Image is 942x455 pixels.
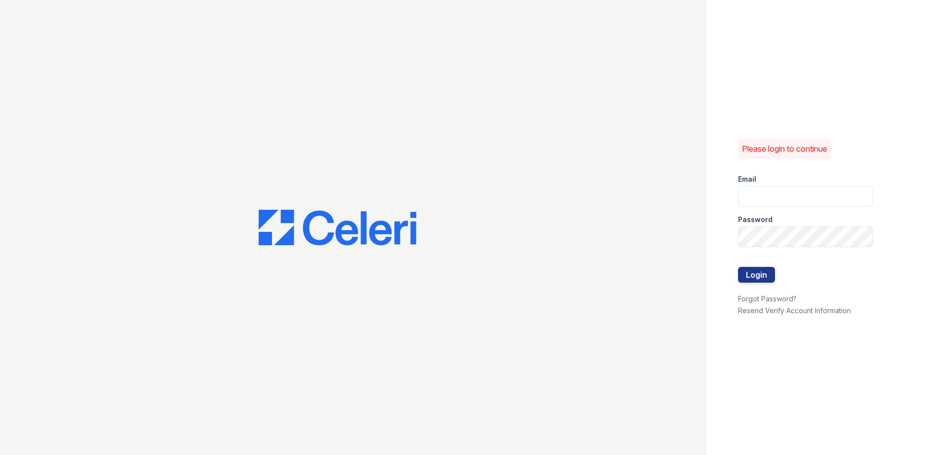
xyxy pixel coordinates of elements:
img: CE_Logo_Blue-a8612792a0a2168367f1c8372b55b34899dd931a85d93a1a3d3e32e68fde9ad4.png [259,210,416,245]
p: Please login to continue [742,143,827,155]
a: Resend Verify Account Information [738,306,851,315]
a: Forgot Password? [738,294,797,303]
label: Password [738,215,773,225]
label: Email [738,174,756,184]
button: Login [738,267,775,283]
